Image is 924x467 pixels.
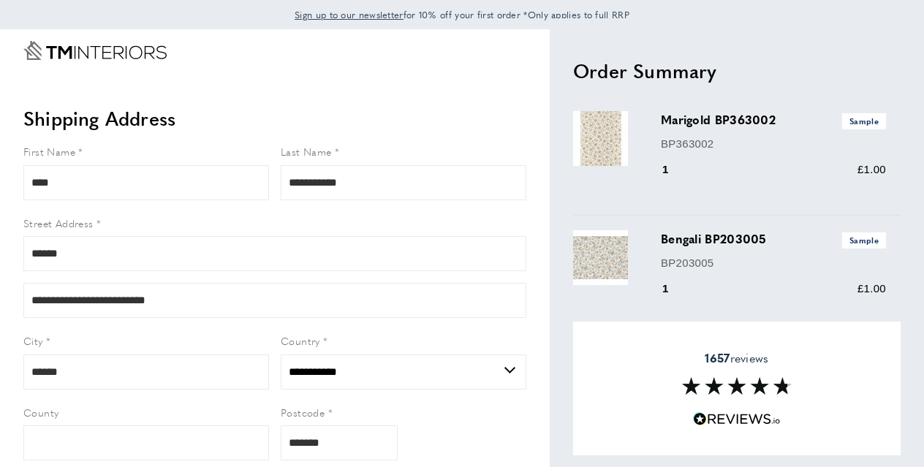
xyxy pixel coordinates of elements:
p: BP203005 [661,254,886,272]
img: Reviews.io 5 stars [693,412,781,426]
span: Street Address [23,216,94,230]
p: BP363002 [661,135,886,153]
span: County [23,405,58,419]
div: 1 [661,161,689,178]
span: reviews [705,350,768,365]
span: Country [281,333,320,348]
h2: Order Summary [573,58,901,84]
h2: Shipping Address [23,105,526,132]
span: £1.00 [857,163,886,175]
span: £1.00 [857,282,886,295]
strong: 1657 [705,349,730,365]
span: Last Name [281,144,332,159]
span: Sample [842,232,886,248]
a: Go to Home page [23,41,167,60]
a: Sign up to our newsletter [295,7,404,22]
div: 1 [661,280,689,297]
img: Bengali BP203005 [573,230,628,285]
img: Reviews section [682,377,792,395]
span: Sign up to our newsletter [295,8,404,21]
span: Postcode [281,405,325,419]
span: for 10% off your first order *Only applies to full RRP [295,8,629,21]
h3: Bengali BP203005 [661,230,886,248]
img: Marigold BP363002 [573,111,628,166]
span: First Name [23,144,75,159]
span: City [23,333,43,348]
h3: Marigold BP363002 [661,111,886,129]
span: Sample [842,113,886,129]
